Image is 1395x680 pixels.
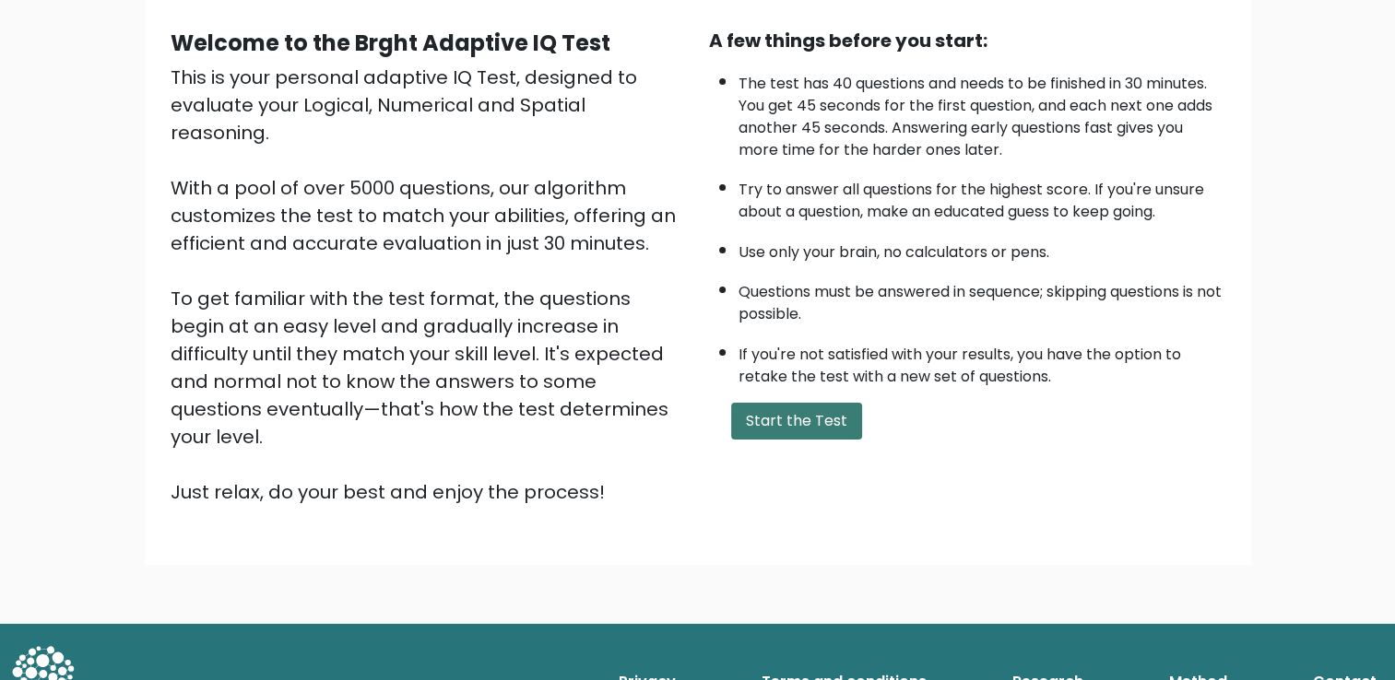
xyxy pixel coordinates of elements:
[739,170,1225,223] li: Try to answer all questions for the highest score. If you're unsure about a question, make an edu...
[739,272,1225,325] li: Questions must be answered in sequence; skipping questions is not possible.
[739,232,1225,264] li: Use only your brain, no calculators or pens.
[731,403,862,440] button: Start the Test
[739,334,1225,388] li: If you're not satisfied with your results, you have the option to retake the test with a new set ...
[709,27,1225,54] div: A few things before you start:
[739,64,1225,161] li: The test has 40 questions and needs to be finished in 30 minutes. You get 45 seconds for the firs...
[171,64,687,506] div: This is your personal adaptive IQ Test, designed to evaluate your Logical, Numerical and Spatial ...
[171,28,610,58] b: Welcome to the Brght Adaptive IQ Test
